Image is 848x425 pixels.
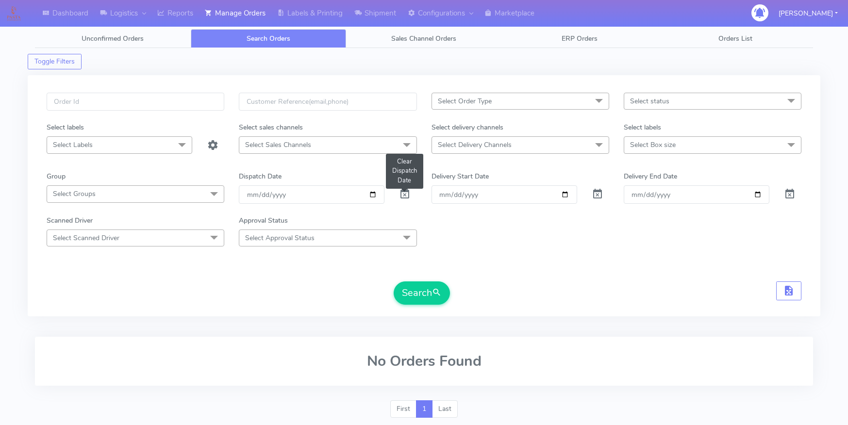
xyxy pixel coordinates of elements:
label: Approval Status [239,215,288,226]
span: Select Box size [630,140,676,149]
span: Select Sales Channels [245,140,311,149]
a: 1 [416,400,432,418]
h2: No Orders Found [47,353,801,369]
span: Select Labels [53,140,93,149]
span: Select Approval Status [245,233,315,243]
span: Select Order Type [438,97,492,106]
button: Search [394,281,450,305]
ul: Tabs [35,29,813,48]
span: Select Groups [53,189,96,198]
span: Select Delivery Channels [438,140,512,149]
label: Select delivery channels [432,122,503,132]
span: Select status [630,97,669,106]
span: Search Orders [247,34,290,43]
label: Group [47,171,66,181]
label: Scanned Driver [47,215,93,226]
button: Toggle Filters [28,54,82,69]
span: Orders List [718,34,752,43]
label: Select labels [624,122,661,132]
label: Delivery End Date [624,171,677,181]
label: Select sales channels [239,122,303,132]
input: Customer Reference(email,phone) [239,93,416,111]
span: Select Scanned Driver [53,233,119,243]
button: [PERSON_NAME] [771,3,845,23]
span: Sales Channel Orders [391,34,456,43]
span: Unconfirmed Orders [82,34,144,43]
input: Order Id [47,93,224,111]
label: Dispatch Date [239,171,282,181]
span: ERP Orders [562,34,598,43]
label: Delivery Start Date [432,171,489,181]
label: Select labels [47,122,84,132]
